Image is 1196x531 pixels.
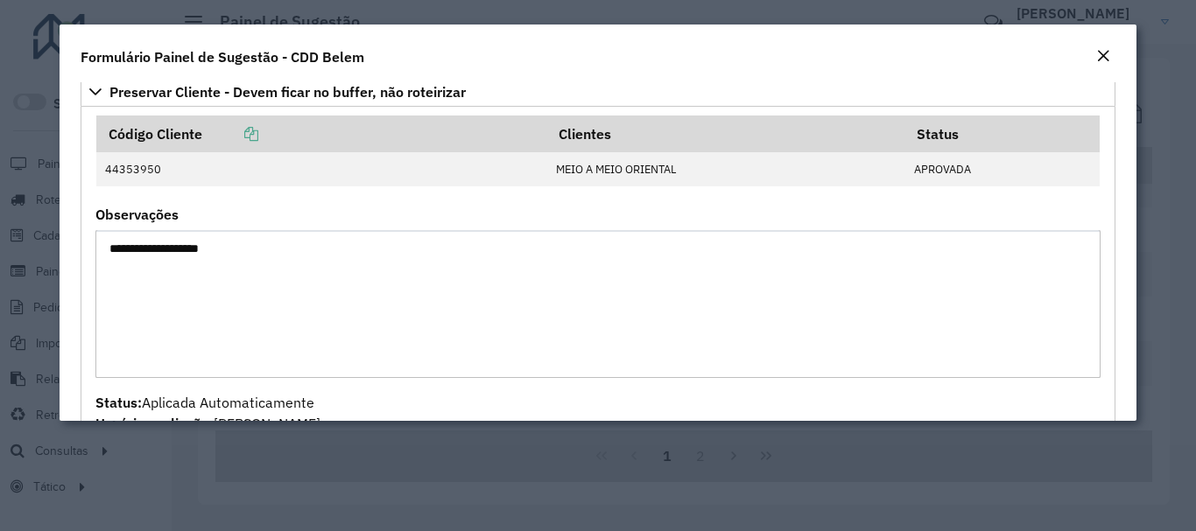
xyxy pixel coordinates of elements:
[547,115,905,152] th: Clientes
[81,46,364,67] h4: Formulário Painel de Sugestão - CDD Belem
[202,125,258,143] a: Copiar
[905,152,1101,187] td: APROVADA
[95,394,320,453] span: Aplicada Automaticamente [PERSON_NAME] [DATE]
[96,152,547,187] td: 44353950
[1096,49,1110,63] em: Fechar
[109,85,466,99] span: Preservar Cliente - Devem ficar no buffer, não roteirizar
[95,204,179,225] label: Observações
[96,115,547,152] th: Código Cliente
[547,152,905,187] td: MEIO A MEIO ORIENTAL
[81,107,1115,464] div: Preservar Cliente - Devem ficar no buffer, não roteirizar
[905,115,1101,152] th: Status
[81,77,1115,107] a: Preservar Cliente - Devem ficar no buffer, não roteirizar
[1091,45,1115,68] button: Close
[95,394,142,411] strong: Status:
[95,415,214,432] strong: Usuário avaliação:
